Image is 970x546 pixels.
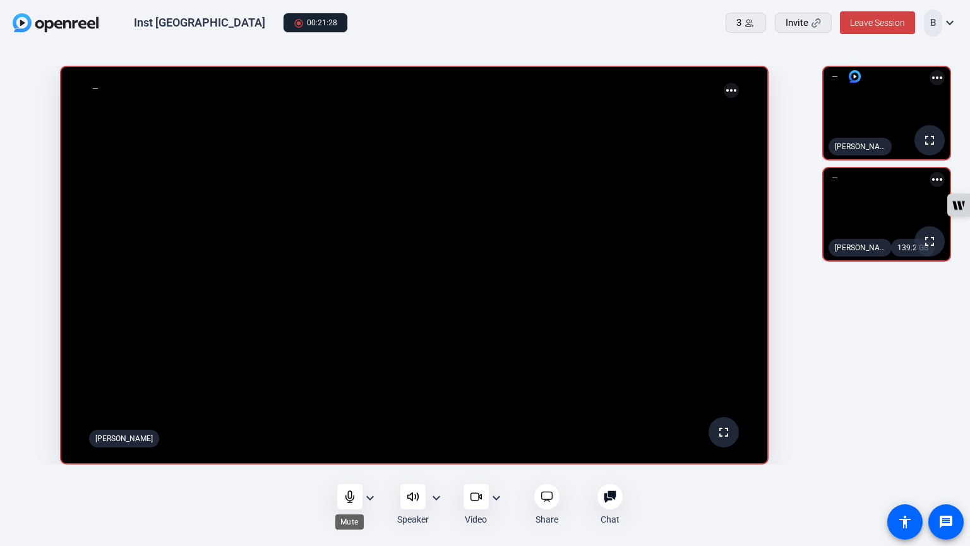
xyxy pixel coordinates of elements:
mat-icon: expand_more [429,490,444,506]
div: Video [465,513,487,526]
div: 139.2 GB [891,239,935,257]
mat-icon: fullscreen [922,133,937,148]
img: logo [849,70,861,83]
div: Share [536,513,558,526]
mat-icon: more_horiz [930,172,945,187]
div: Chat [601,513,620,526]
mat-icon: accessibility [897,514,913,530]
mat-icon: more_horiz [724,83,739,98]
button: Leave Session [840,11,915,34]
mat-icon: fullscreen [922,234,937,249]
mat-icon: expand_more [489,490,504,506]
span: 3 [736,16,741,30]
div: [PERSON_NAME] (You) [829,239,892,257]
img: OpenReel logo [13,13,99,32]
div: B [924,9,942,37]
div: [PERSON_NAME] [829,138,892,155]
div: [PERSON_NAME] [89,430,159,447]
div: Inst [GEOGRAPHIC_DATA] [134,15,265,30]
mat-icon: more_horiz [930,70,945,85]
mat-icon: message [938,514,954,530]
span: Leave Session [850,18,905,28]
mat-icon: fullscreen [716,425,731,440]
div: Mute [335,514,364,530]
button: 3 [726,13,766,33]
span: Invite [786,16,808,30]
mat-icon: expand_more [942,15,957,30]
mat-icon: expand_more [362,490,378,506]
div: Speaker [397,513,429,526]
button: Invite [775,13,832,33]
